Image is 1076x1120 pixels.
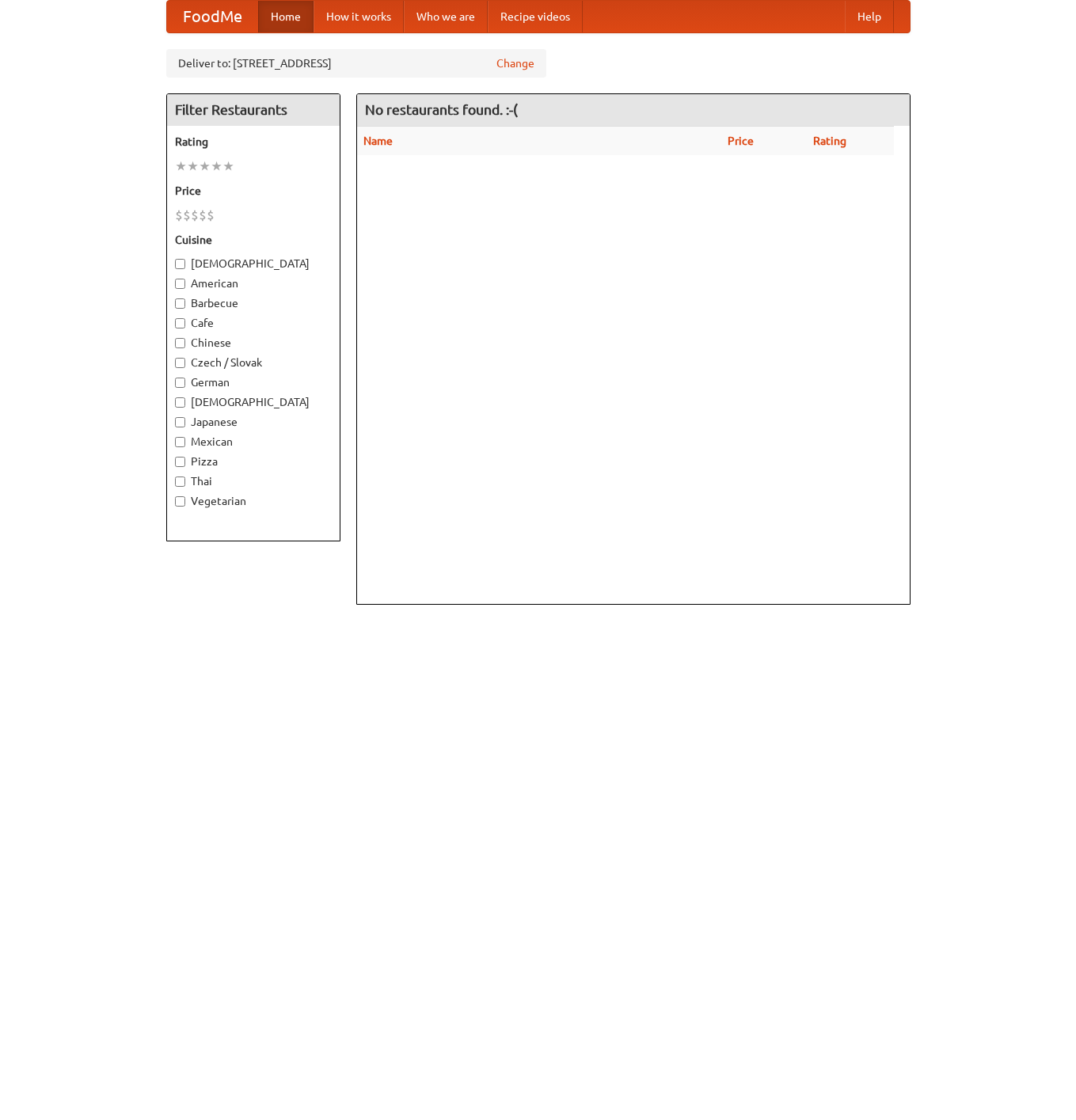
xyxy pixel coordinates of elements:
[175,476,185,487] input: Thai
[175,338,185,348] input: Chinese
[175,183,332,199] h5: Price
[175,358,185,368] input: Czech / Slovak
[175,493,332,509] label: Vegetarian
[167,94,340,126] h4: Filter Restaurants
[175,434,332,450] label: Mexican
[175,473,332,489] label: Thai
[175,256,332,271] label: [DEMOGRAPHIC_DATA]
[167,1,258,32] a: FoodMe
[314,1,404,32] a: How it works
[175,394,332,410] label: [DEMOGRAPHIC_DATA]
[175,374,332,390] label: German
[175,259,185,269] input: [DEMOGRAPHIC_DATA]
[175,457,185,467] input: Pizza
[187,158,199,175] li: ★
[175,318,185,328] input: Cafe
[175,355,332,370] label: Czech / Slovak
[175,417,185,427] input: Japanese
[175,437,185,447] input: Mexican
[175,496,185,507] input: Vegetarian
[183,207,191,224] li: $
[166,49,546,78] div: Deliver to: [STREET_ADDRESS]
[175,232,332,248] h5: Cuisine
[175,315,332,331] label: Cafe
[175,279,185,289] input: American
[222,158,234,175] li: ★
[728,135,754,147] a: Price
[496,55,534,71] a: Change
[175,454,332,469] label: Pizza
[813,135,846,147] a: Rating
[845,1,894,32] a: Help
[175,158,187,175] li: ★
[175,134,332,150] h5: Rating
[199,158,211,175] li: ★
[258,1,314,32] a: Home
[175,298,185,309] input: Barbecue
[175,295,332,311] label: Barbecue
[365,102,518,117] ng-pluralize: No restaurants found. :-(
[175,207,183,224] li: $
[199,207,207,224] li: $
[404,1,488,32] a: Who we are
[175,275,332,291] label: American
[363,135,393,147] a: Name
[191,207,199,224] li: $
[175,335,332,351] label: Chinese
[207,207,215,224] li: $
[175,397,185,408] input: [DEMOGRAPHIC_DATA]
[175,378,185,388] input: German
[488,1,583,32] a: Recipe videos
[175,414,332,430] label: Japanese
[211,158,222,175] li: ★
